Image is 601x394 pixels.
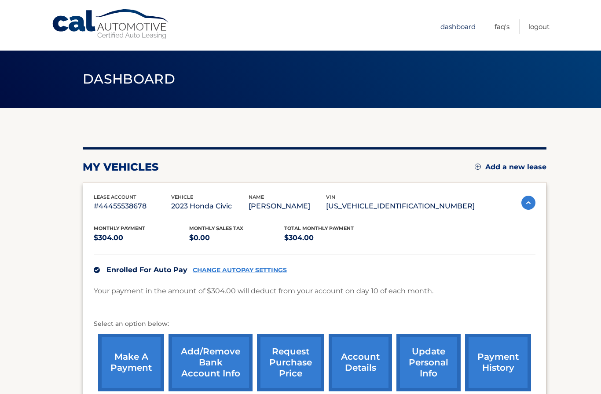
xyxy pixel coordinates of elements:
[329,334,392,391] a: account details
[284,225,354,231] span: Total Monthly Payment
[106,266,187,274] span: Enrolled For Auto Pay
[169,334,253,391] a: Add/Remove bank account info
[193,266,287,274] a: CHANGE AUTOPAY SETTINGS
[94,285,433,297] p: Your payment in the amount of $304.00 will deduct from your account on day 10 of each month.
[83,161,159,174] h2: my vehicles
[440,19,476,34] a: Dashboard
[257,334,324,391] a: request purchase price
[189,232,285,244] p: $0.00
[475,164,481,170] img: add.svg
[83,71,175,87] span: Dashboard
[94,225,145,231] span: Monthly Payment
[249,200,326,212] p: [PERSON_NAME]
[396,334,461,391] a: update personal info
[326,194,335,200] span: vin
[94,267,100,273] img: check.svg
[51,9,170,40] a: Cal Automotive
[475,163,546,171] a: Add a new lease
[284,232,380,244] p: $304.00
[249,194,264,200] span: name
[94,319,535,329] p: Select an option below:
[528,19,550,34] a: Logout
[465,334,531,391] a: payment history
[94,232,189,244] p: $304.00
[94,200,171,212] p: #44455538678
[98,334,164,391] a: make a payment
[171,194,193,200] span: vehicle
[326,200,475,212] p: [US_VEHICLE_IDENTIFICATION_NUMBER]
[94,194,136,200] span: lease account
[495,19,509,34] a: FAQ's
[171,200,249,212] p: 2023 Honda Civic
[521,196,535,210] img: accordion-active.svg
[189,225,243,231] span: Monthly sales Tax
